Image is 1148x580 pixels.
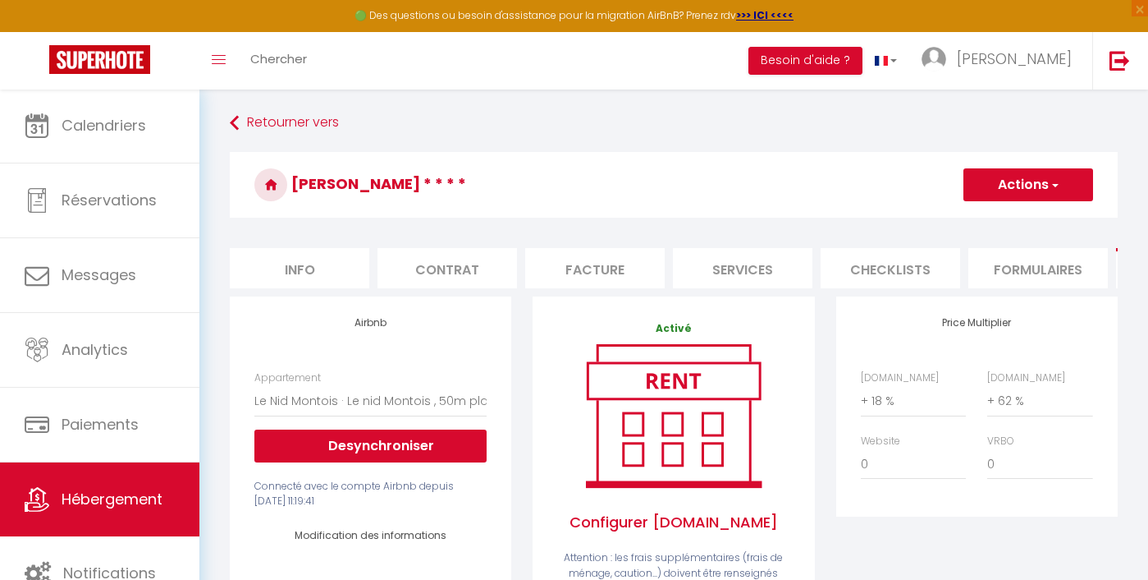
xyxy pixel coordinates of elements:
[957,48,1072,69] span: [PERSON_NAME]
[279,530,462,541] h4: Modification des informations
[254,430,487,463] button: Desynchroniser
[1109,50,1130,71] img: logout
[557,495,789,550] span: Configurer [DOMAIN_NAME]
[861,371,939,386] label: [DOMAIN_NAME]
[62,190,157,210] span: Réservations
[861,434,900,449] label: Website
[230,152,1118,218] h3: [PERSON_NAME] * * * *
[62,265,136,285] span: Messages
[557,321,789,337] p: Activé
[238,32,319,90] a: Chercher
[62,339,128,360] span: Analytics
[49,45,150,74] img: Super Booking
[525,248,665,288] li: Facture
[254,479,487,510] div: Connecté avec le compte Airbnb depuis [DATE] 11:19:41
[922,47,946,71] img: ...
[62,489,162,509] span: Hébergement
[987,434,1014,449] label: VRBO
[230,248,369,288] li: Info
[963,168,1093,201] button: Actions
[230,108,1118,138] a: Retourner vers
[254,317,487,329] h4: Airbnb
[250,50,307,67] span: Chercher
[673,248,812,288] li: Services
[736,8,794,22] a: >>> ICI <<<<
[377,248,517,288] li: Contrat
[909,32,1092,90] a: ... [PERSON_NAME]
[254,371,321,386] label: Appartement
[821,248,960,288] li: Checklists
[987,371,1065,386] label: [DOMAIN_NAME]
[62,115,146,136] span: Calendriers
[569,337,778,495] img: rent.png
[968,248,1108,288] li: Formulaires
[861,317,1093,329] h4: Price Multiplier
[62,414,139,435] span: Paiements
[748,47,862,75] button: Besoin d'aide ?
